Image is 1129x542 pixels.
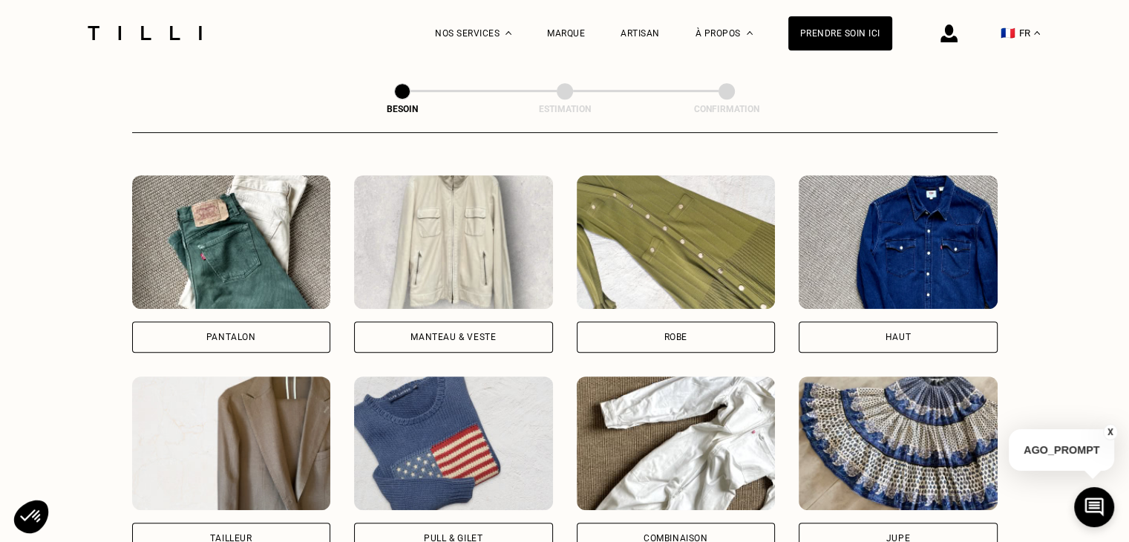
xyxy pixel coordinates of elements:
[577,376,776,510] img: Tilli retouche votre Combinaison
[652,104,801,114] div: Confirmation
[328,104,477,114] div: Besoin
[491,104,639,114] div: Estimation
[1034,31,1040,35] img: menu déroulant
[788,16,892,50] a: Prendre soin ici
[799,175,998,309] img: Tilli retouche votre Haut
[354,376,553,510] img: Tilli retouche votre Pull & gilet
[621,28,660,39] a: Artisan
[799,376,998,510] img: Tilli retouche votre Jupe
[1103,424,1118,440] button: X
[547,28,585,39] a: Marque
[1009,429,1114,471] p: AGO_PROMPT
[354,175,553,309] img: Tilli retouche votre Manteau & Veste
[940,25,958,42] img: icône connexion
[82,26,207,40] img: Logo du service de couturière Tilli
[747,31,753,35] img: Menu déroulant à propos
[505,31,511,35] img: Menu déroulant
[132,175,331,309] img: Tilli retouche votre Pantalon
[410,333,496,342] div: Manteau & Veste
[577,175,776,309] img: Tilli retouche votre Robe
[1001,26,1015,40] span: 🇫🇷
[132,376,331,510] img: Tilli retouche votre Tailleur
[664,333,687,342] div: Robe
[206,333,256,342] div: Pantalon
[886,333,911,342] div: Haut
